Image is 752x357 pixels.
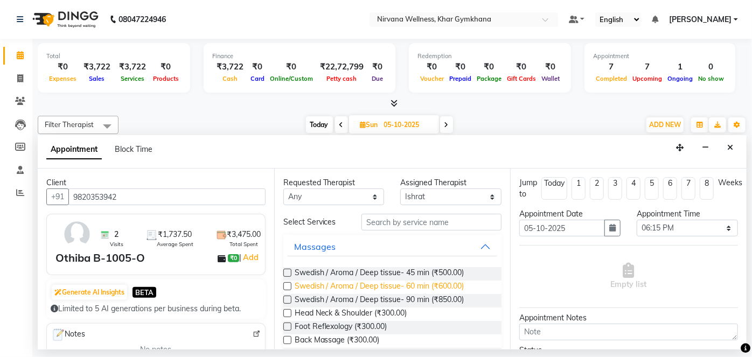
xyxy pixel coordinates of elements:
[369,75,386,82] span: Due
[681,177,695,200] li: 7
[381,117,435,133] input: 2025-10-05
[267,75,316,82] span: Online/Custom
[417,61,447,73] div: ₹0
[212,52,387,61] div: Finance
[295,294,464,307] span: Swedish / Aroma / Deep tissue- 90 min (₹850.00)
[649,121,681,129] span: ADD NEW
[46,61,79,73] div: ₹0
[115,144,152,154] span: Block Time
[295,334,380,348] span: Back Massage (₹300.00)
[519,208,621,220] div: Appointment Date
[119,4,166,34] b: 08047224946
[700,177,714,200] li: 8
[608,177,622,200] li: 3
[368,61,387,73] div: ₹0
[572,177,586,200] li: 1
[539,75,562,82] span: Wallet
[46,140,102,159] span: Appointment
[646,117,684,132] button: ADD NEW
[68,188,266,205] input: Search by Name/Mobile/Email/Code
[220,75,240,82] span: Cash
[504,61,539,73] div: ₹0
[294,240,336,253] div: Massages
[133,287,156,297] span: BETA
[447,75,474,82] span: Prepaid
[447,61,474,73] div: ₹0
[665,61,695,73] div: 1
[519,220,605,236] input: yyyy-mm-dd
[46,177,266,188] div: Client
[669,14,732,25] span: [PERSON_NAME]
[288,237,498,256] button: Massages
[295,307,407,321] span: Head Neck & Shoulder (₹300.00)
[519,345,621,356] div: Status
[241,251,260,264] a: Add
[118,75,147,82] span: Services
[55,250,145,266] div: Othiba B-1005-O
[157,240,193,248] span: Average Spent
[27,4,101,34] img: logo
[417,52,562,61] div: Redemption
[115,61,150,73] div: ₹3,722
[400,177,502,188] div: Assigned Therapist
[544,178,565,189] div: Today
[275,216,353,228] div: Select Services
[316,61,368,73] div: ₹22,72,799
[248,61,267,73] div: ₹0
[637,208,738,220] div: Appointment Time
[718,177,742,188] div: Weeks
[474,61,504,73] div: ₹0
[645,177,659,200] li: 5
[295,281,464,294] span: Swedish / Aroma / Deep tissue- 60 min (₹600.00)
[229,240,258,248] span: Total Spent
[519,177,537,200] div: Jump to
[150,61,182,73] div: ₹0
[61,219,93,250] img: avatar
[722,139,738,156] button: Close
[212,61,248,73] div: ₹3,722
[519,312,738,324] div: Appointment Notes
[228,254,239,263] span: ₹0
[611,263,647,290] span: Empty list
[51,328,85,342] span: Notes
[227,229,261,240] span: ₹3,475.00
[358,121,381,129] span: Sun
[663,177,677,200] li: 6
[626,177,640,200] li: 4
[110,240,123,248] span: Visits
[630,75,665,82] span: Upcoming
[695,61,727,73] div: 0
[504,75,539,82] span: Gift Cards
[361,214,502,230] input: Search by service name
[630,61,665,73] div: 7
[417,75,447,82] span: Voucher
[593,61,630,73] div: 7
[45,120,94,129] span: Filter Therapist
[46,52,182,61] div: Total
[665,75,695,82] span: Ongoing
[593,75,630,82] span: Completed
[46,188,69,205] button: +91
[593,52,727,61] div: Appointment
[248,75,267,82] span: Card
[239,251,260,264] span: |
[150,75,182,82] span: Products
[267,61,316,73] div: ₹0
[52,285,127,300] button: Generate AI Insights
[114,229,119,240] span: 2
[283,177,385,188] div: Requested Therapist
[539,61,562,73] div: ₹0
[46,75,79,82] span: Expenses
[695,75,727,82] span: No show
[324,75,360,82] span: Petty cash
[474,75,504,82] span: Package
[51,303,261,314] div: Limited to 5 AI generations per business during beta.
[295,321,387,334] span: Foot Reflexology (₹300.00)
[295,267,464,281] span: Swedish / Aroma / Deep tissue- 45 min (₹500.00)
[158,229,192,240] span: ₹1,737.50
[79,61,115,73] div: ₹3,722
[306,116,333,133] span: Today
[590,177,604,200] li: 2
[87,75,108,82] span: Sales
[140,344,171,355] span: No notes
